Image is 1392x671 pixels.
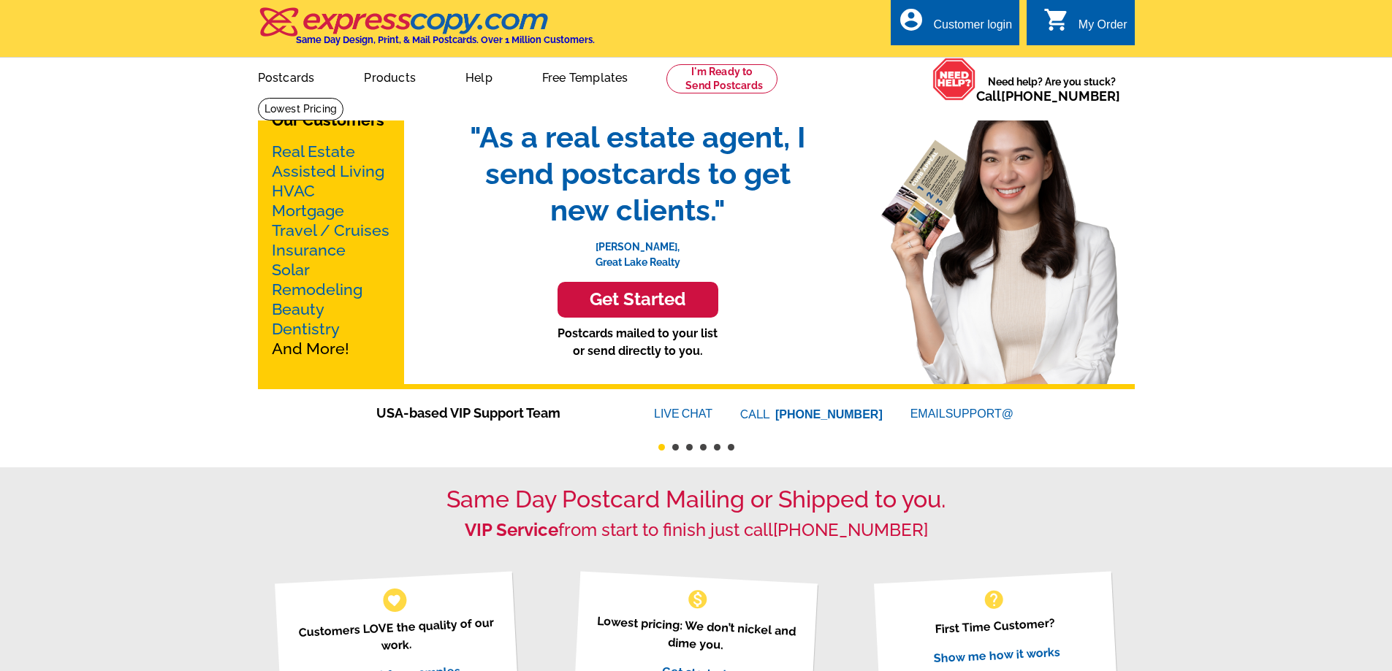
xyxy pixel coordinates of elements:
[258,520,1135,541] h2: from start to finish just call
[341,59,439,93] a: Products
[465,519,558,540] strong: VIP Service
[933,18,1012,39] div: Customer login
[455,229,821,270] p: [PERSON_NAME], Great Lake Realty
[258,486,1135,513] h1: Same Day Postcard Mailing or Shipped to you.
[946,405,1016,423] font: SUPPORT@
[296,34,595,45] h4: Same Day Design, Print, & Mail Postcards. Over 1 Million Customers.
[293,613,500,659] p: Customers LOVE the quality of our work.
[672,444,679,450] button: 2 of 6
[1001,88,1120,104] a: [PHONE_NUMBER]
[1079,18,1127,39] div: My Order
[272,202,344,220] a: Mortgage
[376,403,610,423] span: USA-based VIP Support Team
[519,59,652,93] a: Free Templates
[976,74,1127,104] span: Need help? Are you stuck?
[235,59,338,93] a: Postcards
[576,289,700,310] h3: Get Started
[272,142,355,161] a: Real Estate
[442,59,516,93] a: Help
[272,320,340,338] a: Dentistry
[714,444,720,450] button: 5 of 6
[932,58,976,101] img: help
[654,405,682,423] font: LIVE
[898,7,924,33] i: account_circle
[455,119,821,229] span: "As a real estate agent, I send postcards to get new clients."
[272,142,390,358] p: And More!
[593,612,799,658] p: Lowest pricing: We don’t nickel and dime you.
[775,408,883,421] a: [PHONE_NUMBER]
[700,444,707,450] button: 4 of 6
[982,588,1005,611] span: help
[1043,7,1070,33] i: shopping_cart
[728,444,734,450] button: 6 of 6
[1043,16,1127,34] a: shopping_cart My Order
[933,645,1060,665] a: Show me how it works
[686,444,693,450] button: 3 of 6
[740,406,772,423] font: CALL
[910,407,1016,420] a: EMAILSUPPORT@
[272,300,324,318] a: Beauty
[773,519,928,540] a: [PHONE_NUMBER]
[387,592,402,607] span: favorite
[892,612,1098,640] p: First Time Customer?
[455,282,821,318] a: Get Started
[654,407,712,420] a: LIVECHAT
[686,588,710,611] span: monetization_on
[272,162,384,180] a: Assisted Living
[258,18,595,45] a: Same Day Design, Print, & Mail Postcards. Over 1 Million Customers.
[272,261,310,279] a: Solar
[455,325,821,360] p: Postcards mailed to your list or send directly to you.
[898,16,1012,34] a: account_circle Customer login
[272,241,346,259] a: Insurance
[272,221,389,239] a: Travel / Cruises
[272,182,315,200] a: HVAC
[976,88,1120,104] span: Call
[658,444,665,450] button: 1 of 6
[272,280,362,299] a: Remodeling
